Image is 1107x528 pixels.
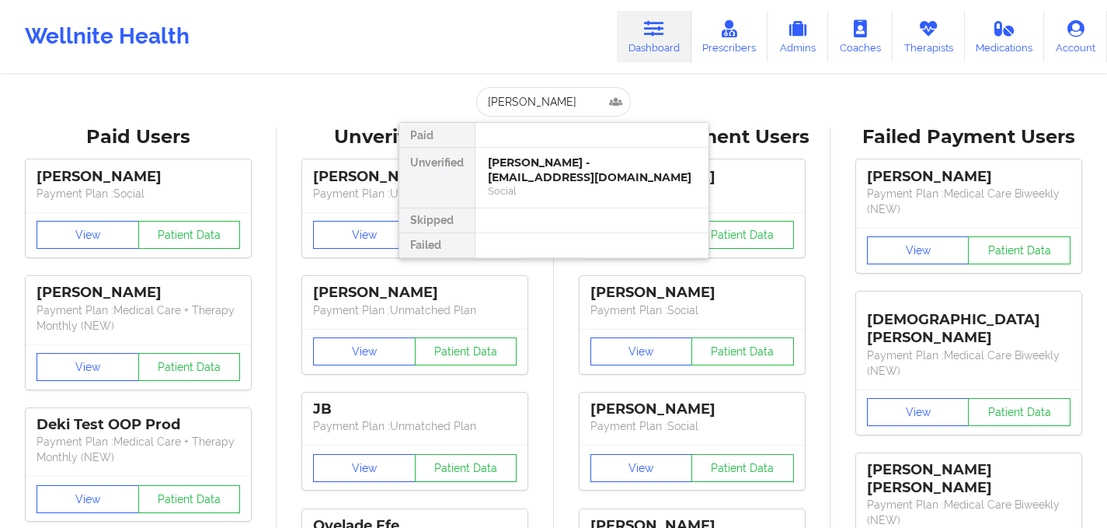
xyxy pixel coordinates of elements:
[965,11,1045,62] a: Medications
[313,284,517,302] div: [PERSON_NAME]
[590,454,693,482] button: View
[590,302,794,318] p: Payment Plan : Social
[37,186,240,201] p: Payment Plan : Social
[313,337,416,365] button: View
[968,236,1070,264] button: Patient Data
[313,302,517,318] p: Payment Plan : Unmatched Plan
[313,168,517,186] div: [PERSON_NAME]
[415,454,517,482] button: Patient Data
[590,284,794,302] div: [PERSON_NAME]
[768,11,828,62] a: Admins
[37,353,139,381] button: View
[867,497,1070,528] p: Payment Plan : Medical Care Biweekly (NEW)
[488,156,696,184] div: [PERSON_NAME] - [EMAIL_ADDRESS][DOMAIN_NAME]
[138,485,241,513] button: Patient Data
[691,337,794,365] button: Patient Data
[691,11,768,62] a: Prescribers
[37,434,240,465] p: Payment Plan : Medical Care + Therapy Monthly (NEW)
[313,221,416,249] button: View
[841,125,1096,149] div: Failed Payment Users
[313,400,517,418] div: JB
[867,299,1070,347] div: [DEMOGRAPHIC_DATA][PERSON_NAME]
[968,398,1070,426] button: Patient Data
[37,302,240,334] p: Payment Plan : Medical Care + Therapy Monthly (NEW)
[590,337,693,365] button: View
[399,208,475,233] div: Skipped
[138,221,241,249] button: Patient Data
[893,11,965,62] a: Therapists
[313,454,416,482] button: View
[37,284,240,302] div: [PERSON_NAME]
[37,168,240,186] div: [PERSON_NAME]
[617,11,691,62] a: Dashboard
[867,348,1070,379] p: Payment Plan : Medical Care Biweekly (NEW)
[313,418,517,434] p: Payment Plan : Unmatched Plan
[867,168,1070,186] div: [PERSON_NAME]
[399,123,475,148] div: Paid
[867,398,969,426] button: View
[867,236,969,264] button: View
[399,233,475,258] div: Failed
[590,400,794,418] div: [PERSON_NAME]
[11,125,266,149] div: Paid Users
[691,221,794,249] button: Patient Data
[138,353,241,381] button: Patient Data
[867,186,1070,217] p: Payment Plan : Medical Care Biweekly (NEW)
[399,148,475,208] div: Unverified
[37,416,240,434] div: Deki Test OOP Prod
[867,461,1070,497] div: [PERSON_NAME] [PERSON_NAME]
[415,337,517,365] button: Patient Data
[590,418,794,434] p: Payment Plan : Social
[828,11,893,62] a: Coaches
[37,485,139,513] button: View
[1044,11,1107,62] a: Account
[691,454,794,482] button: Patient Data
[37,221,139,249] button: View
[287,125,542,149] div: Unverified Users
[313,186,517,201] p: Payment Plan : Unmatched Plan
[488,184,696,198] div: Social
